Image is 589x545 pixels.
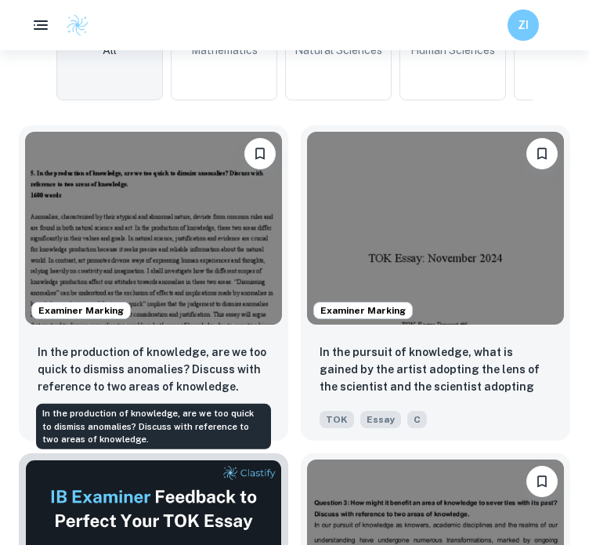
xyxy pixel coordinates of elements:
span: TOK [320,411,354,428]
div: In the production of knowledge, are we too quick to dismiss anomalies? Discuss with reference to ... [36,404,271,449]
span: Mathematics [191,42,258,59]
span: Natural Sciences [294,42,382,59]
span: Examiner Marking [32,303,130,318]
p: In the pursuit of knowledge, what is gained by the artist adopting the lens of the scientist and ... [320,343,551,397]
button: Bookmark [244,138,276,169]
a: Clastify logo [56,13,89,37]
span: Examiner Marking [314,303,412,318]
img: TOK Essay example thumbnail: In the production of knowledge, are we t [25,132,282,325]
span: Human Sciences [410,42,495,59]
img: TOK Essay example thumbnail: In the pursuit of knowledge, what is gai [307,132,564,325]
a: Examiner MarkingBookmarkIn the pursuit of knowledge, what is gained by the artist adopting the le... [301,125,570,441]
p: In the production of knowledge, are we too quick to dismiss anomalies? Discuss with reference to ... [38,343,269,395]
span: All [103,42,117,59]
span: C [407,411,427,428]
h6: ZI [515,16,533,34]
img: Clastify logo [66,13,89,37]
button: ZI [508,9,539,41]
button: Bookmark [526,466,558,497]
a: Examiner MarkingBookmarkIn the production of knowledge, are we too quick to dismiss anomalies? Di... [19,125,288,441]
button: Bookmark [526,138,558,169]
span: Essay [360,411,401,428]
